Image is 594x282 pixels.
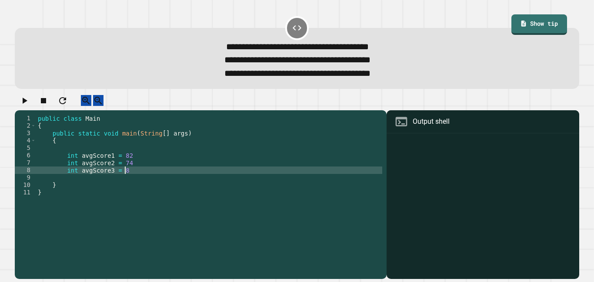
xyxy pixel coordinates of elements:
div: 3 [15,129,36,137]
span: Toggle code folding, rows 2 through 11 [31,122,36,129]
div: 9 [15,174,36,181]
div: 7 [15,159,36,166]
div: 11 [15,189,36,196]
div: 8 [15,166,36,174]
div: 5 [15,144,36,152]
div: Output shell [413,116,450,127]
a: Show tip [511,14,567,34]
div: 2 [15,122,36,129]
div: 1 [15,115,36,122]
div: 6 [15,152,36,159]
div: 4 [15,137,36,144]
div: 10 [15,181,36,189]
span: Toggle code folding, rows 4 through 10 [31,137,36,144]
